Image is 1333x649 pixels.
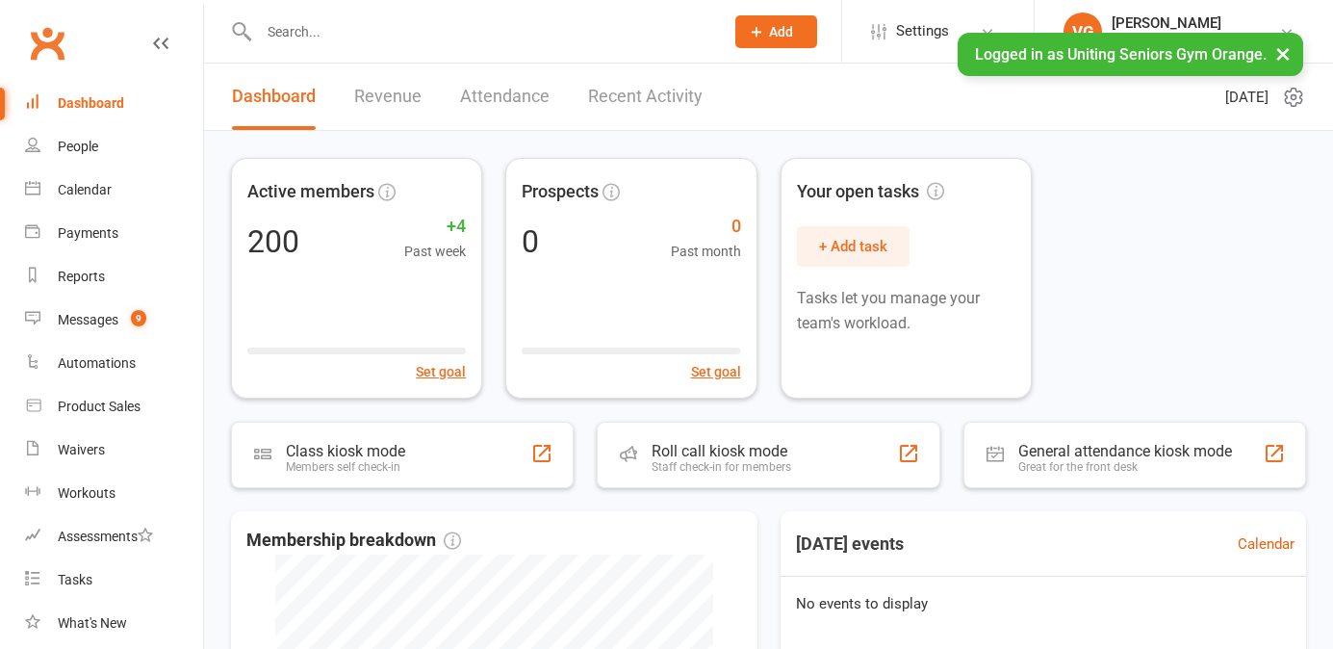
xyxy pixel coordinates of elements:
[588,64,703,130] a: Recent Activity
[896,10,949,53] span: Settings
[671,213,741,241] span: 0
[25,428,203,472] a: Waivers
[25,255,203,299] a: Reports
[25,558,203,602] a: Tasks
[416,361,466,382] button: Set goal
[253,18,710,45] input: Search...
[247,226,299,257] div: 200
[25,385,203,428] a: Product Sales
[131,310,146,326] span: 9
[58,572,92,587] div: Tasks
[58,312,118,327] div: Messages
[1112,14,1279,32] div: [PERSON_NAME]
[797,226,910,267] button: + Add task
[25,472,203,515] a: Workouts
[58,225,118,241] div: Payments
[25,212,203,255] a: Payments
[58,529,153,544] div: Assessments
[58,485,115,501] div: Workouts
[781,527,919,561] h3: [DATE] events
[247,178,374,206] span: Active members
[25,169,203,212] a: Calendar
[691,361,741,382] button: Set goal
[1225,86,1269,109] span: [DATE]
[404,241,466,262] span: Past week
[286,460,405,474] div: Members self check-in
[246,527,461,555] span: Membership breakdown
[354,64,422,130] a: Revenue
[58,269,105,284] div: Reports
[25,82,203,125] a: Dashboard
[1018,460,1232,474] div: Great for the front desk
[460,64,550,130] a: Attendance
[58,95,124,111] div: Dashboard
[797,178,944,206] span: Your open tasks
[1064,13,1102,51] div: VG
[652,442,791,460] div: Roll call kiosk mode
[1266,33,1300,74] button: ×
[25,125,203,169] a: People
[652,460,791,474] div: Staff check-in for members
[1238,532,1295,556] a: Calendar
[797,286,1015,335] p: Tasks let you manage your team's workload.
[735,15,817,48] button: Add
[232,64,316,130] a: Dashboard
[58,139,98,154] div: People
[522,178,599,206] span: Prospects
[58,615,127,631] div: What's New
[773,577,1315,631] div: No events to display
[58,355,136,371] div: Automations
[58,182,112,197] div: Calendar
[58,399,141,414] div: Product Sales
[25,299,203,342] a: Messages 9
[975,45,1267,64] span: Logged in as Uniting Seniors Gym Orange.
[25,342,203,385] a: Automations
[23,19,71,67] a: Clubworx
[25,515,203,558] a: Assessments
[25,602,203,645] a: What's New
[58,442,105,457] div: Waivers
[1018,442,1232,460] div: General attendance kiosk mode
[286,442,405,460] div: Class kiosk mode
[404,213,466,241] span: +4
[769,24,793,39] span: Add
[671,241,741,262] span: Past month
[1112,32,1279,49] div: Uniting Seniors Gym Orange
[522,226,539,257] div: 0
